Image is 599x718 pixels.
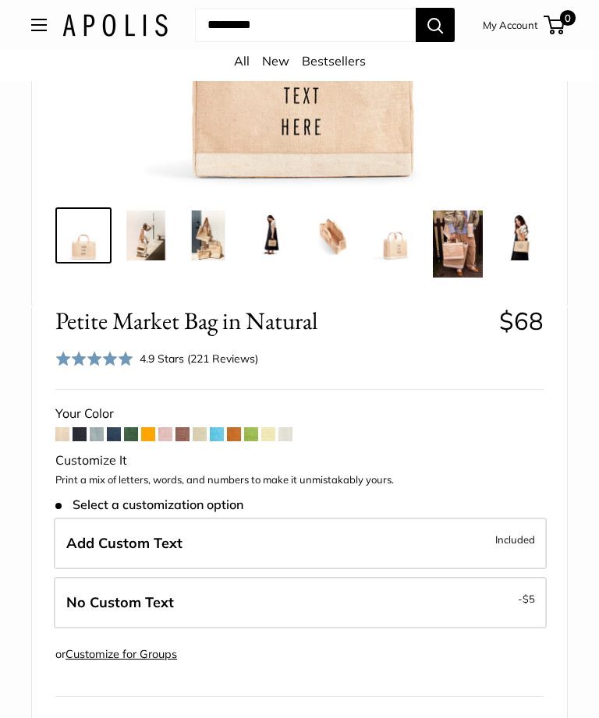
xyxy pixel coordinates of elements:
a: All [234,53,250,69]
a: Petite Market Bag in Natural [492,207,548,264]
p: Print a mix of letters, words, and numbers to make it unmistakably yours. [55,472,544,488]
div: Customize It [55,449,544,472]
input: Search... [195,8,416,42]
div: or [55,644,177,665]
a: Petite Market Bag in Natural [367,207,424,264]
div: 4.9 Stars (221 Reviews) [140,350,258,367]
span: $68 [499,306,544,336]
img: Petite Market Bag in Natural [495,210,545,260]
a: Petite Market Bag in Natural [55,207,112,264]
span: No Custom Text [66,593,174,611]
a: description_Spacious inner area with room for everything. [305,207,361,264]
a: description_The Original Market bag in its 4 native styles [180,207,236,264]
a: description_Effortless style that elevates every moment [118,207,174,264]
img: Petite Market Bag in Natural [433,210,483,278]
img: Petite Market Bag in Natural [246,210,296,260]
img: Petite Market Bag in Natural [58,210,108,260]
span: $5 [523,592,535,605]
span: 0 [560,10,576,26]
img: description_Spacious inner area with room for everything. [308,210,358,260]
div: Your Color [55,402,544,426]
div: 4.9 Stars (221 Reviews) [55,348,258,370]
img: Petite Market Bag in Natural [370,210,420,260]
img: description_The Original Market bag in its 4 native styles [183,210,233,260]
span: Included [495,530,535,549]
span: Select a customization option [55,497,243,512]
img: Apolis [62,14,168,37]
button: Open menu [31,19,47,31]
a: Petite Market Bag in Natural [243,207,299,264]
a: Customize for Groups [66,647,177,661]
span: Petite Market Bag in Natural [55,306,487,335]
span: - [518,589,535,608]
img: description_Effortless style that elevates every moment [121,210,171,260]
span: Add Custom Text [66,534,183,552]
a: Bestsellers [302,53,366,69]
label: Leave Blank [54,577,547,628]
a: My Account [483,16,538,34]
button: Search [416,8,455,42]
a: New [262,53,289,69]
a: Petite Market Bag in Natural [430,207,486,281]
a: 0 [545,16,565,34]
label: Add Custom Text [54,518,547,569]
